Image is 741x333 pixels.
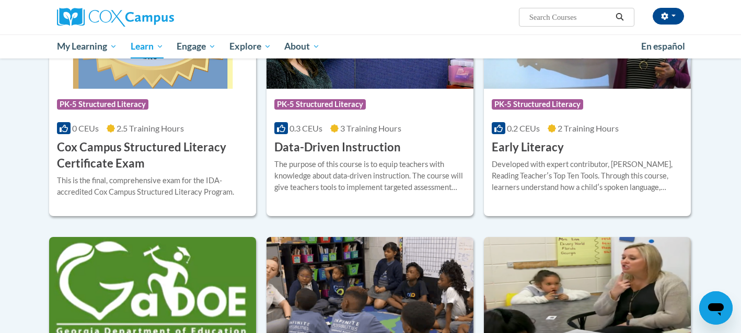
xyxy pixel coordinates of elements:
span: Engage [177,40,216,53]
span: PK-5 Structured Literacy [492,99,583,110]
span: 3 Training Hours [340,123,401,133]
button: Account Settings [653,8,684,25]
div: Developed with expert contributor, [PERSON_NAME], Reading Teacherʹs Top Ten Tools. Through this c... [492,159,683,193]
span: 0.3 CEUs [290,123,322,133]
input: Search Courses [528,11,612,23]
span: PK-5 Structured Literacy [57,99,148,110]
span: 2 Training Hours [558,123,619,133]
a: En español [634,35,692,57]
a: Engage [170,34,223,58]
span: 2.5 Training Hours [117,123,184,133]
a: Explore [223,34,278,58]
img: Cox Campus [57,8,174,27]
span: PK-5 Structured Literacy [274,99,366,110]
iframe: Button to launch messaging window [699,291,733,325]
h3: Data-Driven Instruction [274,139,401,156]
a: Cox Campus [57,8,256,27]
a: Learn [124,34,170,58]
h3: Cox Campus Structured Literacy Certificate Exam [57,139,248,172]
button: Search [612,11,628,23]
div: Main menu [41,34,700,58]
span: My Learning [57,40,117,53]
span: Explore [229,40,271,53]
a: My Learning [50,34,124,58]
span: 0 CEUs [72,123,99,133]
span: En español [641,41,685,52]
a: About [278,34,327,58]
span: Learn [131,40,164,53]
span: 0.2 CEUs [507,123,540,133]
div: This is the final, comprehensive exam for the IDA-accredited Cox Campus Structured Literacy Program. [57,175,248,198]
h3: Early Literacy [492,139,564,156]
div: The purpose of this course is to equip teachers with knowledge about data-driven instruction. The... [274,159,466,193]
span: About [284,40,320,53]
